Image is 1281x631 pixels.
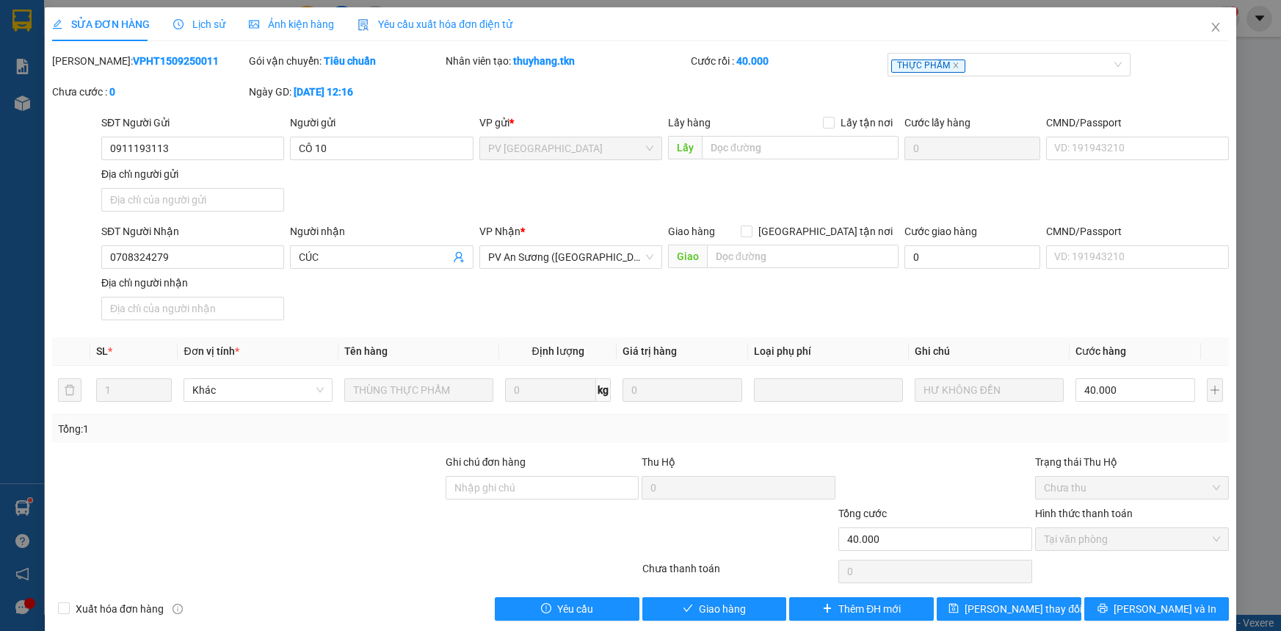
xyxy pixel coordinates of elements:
[192,379,324,401] span: Khác
[294,86,353,98] b: [DATE] 12:16
[904,245,1040,269] input: Cước giao hàng
[1195,7,1236,48] button: Close
[249,19,259,29] span: picture
[101,188,284,212] input: Địa chỉ của người gửi
[290,115,473,131] div: Người gửi
[683,603,693,615] span: check
[184,345,239,357] span: Đơn vị tính
[101,275,284,291] div: Địa chỉ người nhận
[101,297,284,320] input: Địa chỉ của người nhận
[1210,21,1222,33] span: close
[736,55,769,67] b: 40.000
[822,603,832,615] span: plus
[70,601,170,617] span: Xuất hóa đơn hàng
[641,560,838,586] div: Chưa thanh toán
[789,597,934,621] button: plusThêm ĐH mới
[915,378,1064,402] input: Ghi Chú
[668,136,702,159] span: Lấy
[52,19,62,29] span: edit
[446,53,689,69] div: Nhân viên tạo:
[541,603,551,615] span: exclamation-circle
[453,251,465,263] span: user-add
[699,601,746,617] span: Giao hàng
[101,223,284,239] div: SĐT Người Nhận
[488,137,653,159] span: PV Hòa Thành
[891,60,965,73] span: THỰC PHẨM
[52,84,246,100] div: Chưa cước :
[513,55,575,67] b: thuyhang.tkn
[1097,603,1108,615] span: printer
[904,226,977,237] label: Cước giao hàng
[495,597,639,621] button: exclamation-circleYêu cầu
[623,345,677,357] span: Giá trị hàng
[249,18,334,30] span: Ảnh kiện hàng
[642,456,675,468] span: Thu Hộ
[838,601,901,617] span: Thêm ĐH mới
[952,62,959,69] span: close
[1035,508,1133,519] label: Hình thức thanh toán
[290,223,473,239] div: Người nhận
[58,421,495,437] div: Tổng: 1
[133,55,219,67] b: VPHT1509250011
[344,345,388,357] span: Tên hàng
[707,245,899,268] input: Dọc đường
[173,18,225,30] span: Lịch sử
[752,223,899,239] span: [GEOGRAPHIC_DATA] tận nơi
[965,601,1082,617] span: [PERSON_NAME] thay đổi
[173,604,183,614] span: info-circle
[173,19,184,29] span: clock-circle
[835,115,899,131] span: Lấy tận nơi
[1044,528,1220,550] span: Tại văn phòng
[324,55,376,67] b: Tiêu chuẩn
[358,19,369,31] img: icon
[479,115,662,131] div: VP gửi
[748,337,909,366] th: Loại phụ phí
[101,166,284,182] div: Địa chỉ người gửi
[109,86,115,98] b: 0
[1035,454,1229,470] div: Trạng thái Thu Hộ
[904,137,1040,160] input: Cước lấy hàng
[1044,477,1220,499] span: Chưa thu
[1114,601,1216,617] span: [PERSON_NAME] và In
[948,603,959,615] span: save
[1046,115,1229,131] div: CMND/Passport
[668,245,707,268] span: Giao
[668,226,715,237] span: Giao hàng
[344,378,493,402] input: VD: Bàn, Ghế
[446,456,526,468] label: Ghi chú đơn hàng
[838,508,887,519] span: Tổng cước
[1084,597,1229,621] button: printer[PERSON_NAME] và In
[623,378,742,402] input: 0
[702,136,899,159] input: Dọc đường
[488,246,653,268] span: PV An Sương (Hàng Hóa)
[642,597,787,621] button: checkGiao hàng
[691,53,885,69] div: Cước rồi :
[668,117,711,129] span: Lấy hàng
[52,53,246,69] div: [PERSON_NAME]:
[1046,223,1229,239] div: CMND/Passport
[249,84,443,100] div: Ngày GD:
[531,345,584,357] span: Định lượng
[479,226,520,237] span: VP Nhận
[937,597,1081,621] button: save[PERSON_NAME] thay đổi
[358,18,512,30] span: Yêu cầu xuất hóa đơn điện tử
[101,115,284,131] div: SĐT Người Gửi
[1075,345,1126,357] span: Cước hàng
[904,117,970,129] label: Cước lấy hàng
[596,378,611,402] span: kg
[58,378,81,402] button: delete
[96,345,108,357] span: SL
[909,337,1070,366] th: Ghi chú
[52,18,150,30] span: SỬA ĐƠN HÀNG
[446,476,639,500] input: Ghi chú đơn hàng
[1207,378,1223,402] button: plus
[249,53,443,69] div: Gói vận chuyển:
[557,601,593,617] span: Yêu cầu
